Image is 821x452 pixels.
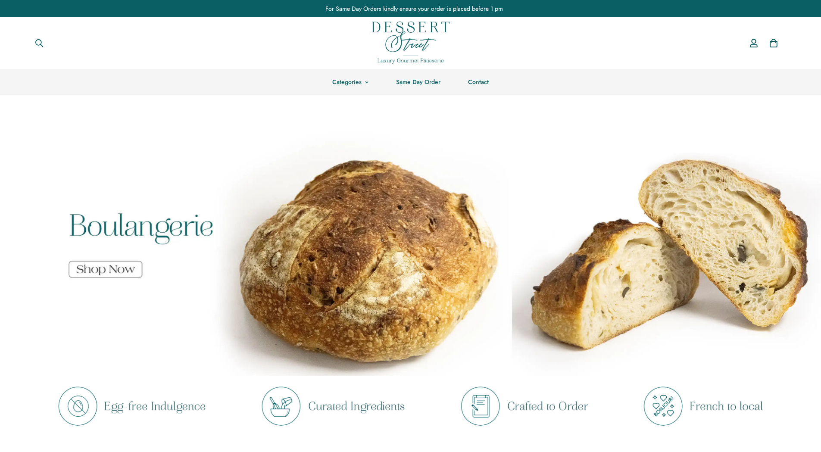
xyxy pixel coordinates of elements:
img: Dessert Street [372,22,450,64]
a: Same Day Order [382,69,454,95]
a: Categories [318,69,382,95]
button: Search [28,34,50,53]
a: Contact [454,69,503,95]
a: Dessert Street [372,17,450,69]
a: Account [744,31,764,56]
a: 0 [764,33,784,53]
